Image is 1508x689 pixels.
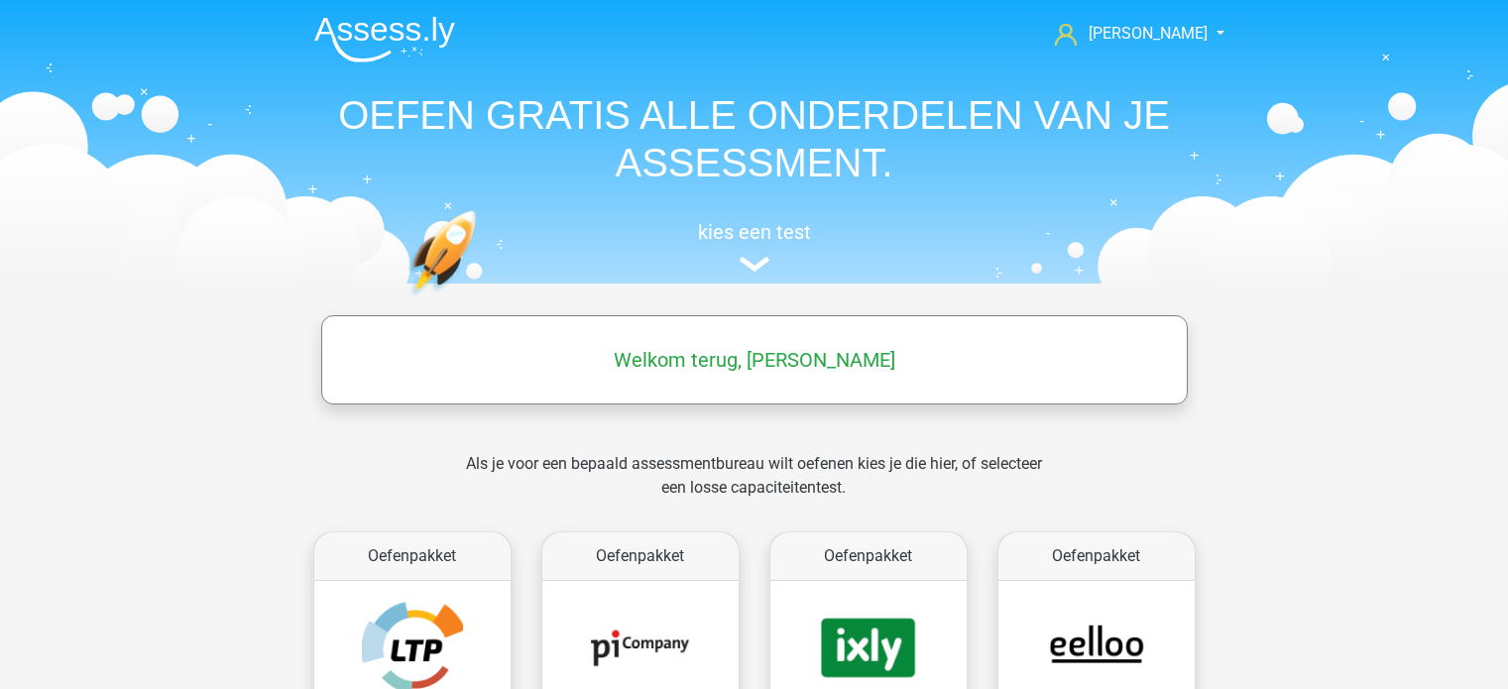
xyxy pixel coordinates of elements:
a: [PERSON_NAME] [1047,22,1210,46]
h1: OEFEN GRATIS ALLE ONDERDELEN VAN JE ASSESSMENT. [298,91,1211,186]
img: Assessly [314,16,455,62]
a: kies een test [298,220,1211,273]
img: oefenen [407,210,553,390]
span: [PERSON_NAME] [1089,24,1208,43]
h5: kies een test [298,220,1211,244]
h5: Welkom terug, [PERSON_NAME] [331,348,1178,372]
div: Als je voor een bepaald assessmentbureau wilt oefenen kies je die hier, of selecteer een losse ca... [450,452,1058,523]
img: assessment [740,257,769,272]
